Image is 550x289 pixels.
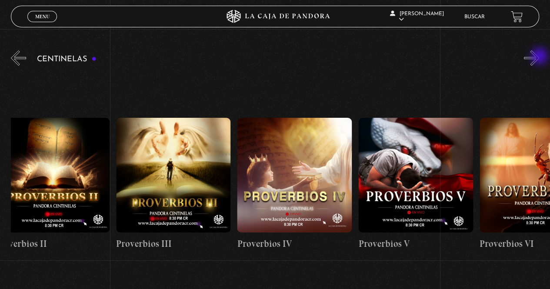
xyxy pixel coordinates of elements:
[390,11,444,22] span: [PERSON_NAME]
[116,237,231,251] h4: Proverbios III
[511,11,523,23] a: View your shopping cart
[524,50,539,66] button: Next
[35,14,50,19] span: Menu
[237,237,352,251] h4: Proverbios IV
[464,14,485,20] a: Buscar
[37,55,97,63] h3: Centinelas
[358,237,473,251] h4: Proverbios V
[32,21,53,27] span: Cerrar
[11,50,26,66] button: Previous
